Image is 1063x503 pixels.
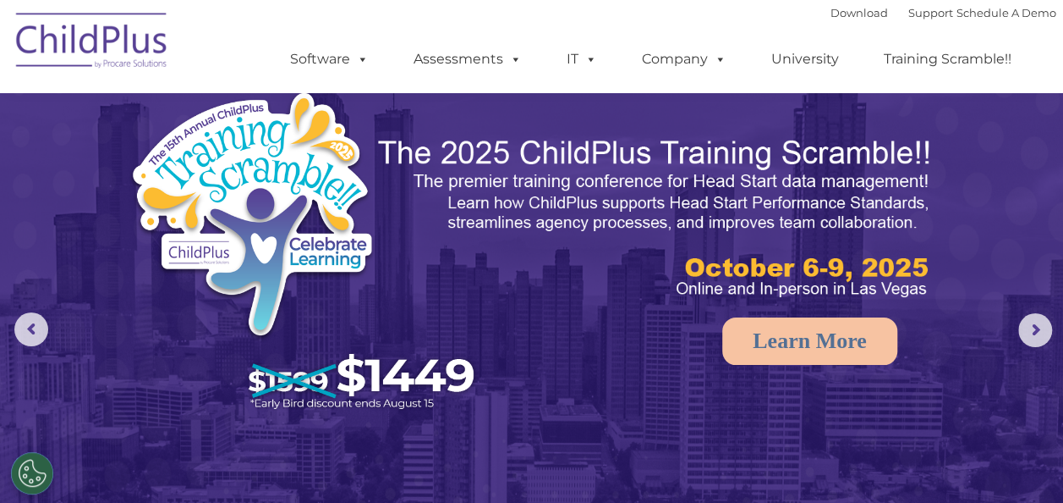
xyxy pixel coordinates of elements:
[786,320,1063,503] iframe: Chat Widget
[11,452,53,495] button: Cookies Settings
[235,181,307,194] span: Phone number
[956,6,1056,19] a: Schedule A Demo
[908,6,953,19] a: Support
[830,6,888,19] a: Download
[625,42,743,76] a: Company
[8,1,177,86] img: ChildPlus by Procare Solutions
[867,42,1028,76] a: Training Scramble!!
[722,318,897,365] a: Learn More
[273,42,386,76] a: Software
[235,112,287,124] span: Last name
[550,42,614,76] a: IT
[830,6,1056,19] font: |
[397,42,539,76] a: Assessments
[754,42,856,76] a: University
